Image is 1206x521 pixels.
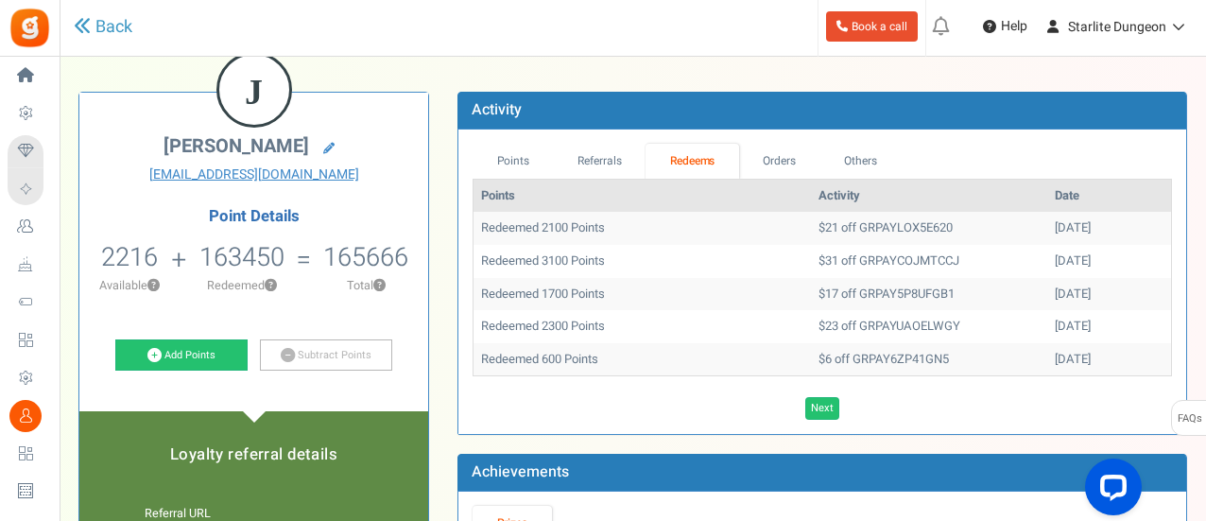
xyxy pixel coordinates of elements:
td: [DATE] [1047,245,1171,278]
h5: Loyalty referral details [98,446,409,463]
p: Available [89,277,170,294]
a: Orders [739,144,820,179]
button: ? [265,280,277,292]
p: Total [313,277,419,294]
b: Activity [472,98,522,121]
button: ? [147,280,160,292]
span: 2216 [101,238,158,276]
img: Gratisfaction [9,7,51,49]
td: $21 off GRPAYLOX5E620 [811,212,1047,245]
td: [DATE] [1047,310,1171,343]
th: Activity [811,180,1047,213]
a: Referrals [554,144,646,179]
span: Starlite Dungeon [1068,17,1166,37]
th: Points [474,180,811,213]
a: Back [74,15,132,40]
th: Date [1047,180,1171,213]
td: [DATE] [1047,212,1171,245]
span: FAQs [1177,401,1202,437]
a: Add Points [115,339,248,372]
td: Redeemed 2300 Points [474,310,811,343]
td: Redeemed 2100 Points [474,212,811,245]
b: Achievements [472,460,569,483]
td: $31 off GRPAYCOJMTCCJ [811,245,1047,278]
td: [DATE] [1047,343,1171,376]
td: $23 off GRPAYUAOELWGY [811,310,1047,343]
td: Redeemed 3100 Points [474,245,811,278]
a: Subtract Points [260,339,392,372]
a: [EMAIL_ADDRESS][DOMAIN_NAME] [94,165,414,184]
span: [PERSON_NAME] [164,132,309,160]
a: Next [805,397,839,420]
td: Redeemed 600 Points [474,343,811,376]
td: $17 off GRPAY5P8UFGB1 [811,278,1047,311]
figcaption: J [219,55,289,129]
h6: Referral URL [145,508,362,521]
a: Redeems [646,144,739,179]
a: Book a call [826,11,918,42]
a: Points [473,144,554,179]
button: ? [373,280,386,292]
p: Redeemed [189,277,295,294]
td: [DATE] [1047,278,1171,311]
span: Help [996,17,1027,36]
h5: 165666 [323,243,408,271]
h4: Point Details [79,208,428,225]
a: Help [975,11,1035,42]
h5: 163450 [199,243,284,271]
td: Redeemed 1700 Points [474,278,811,311]
td: $6 off GRPAY6ZP41GN5 [811,343,1047,376]
a: Others [820,144,902,179]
